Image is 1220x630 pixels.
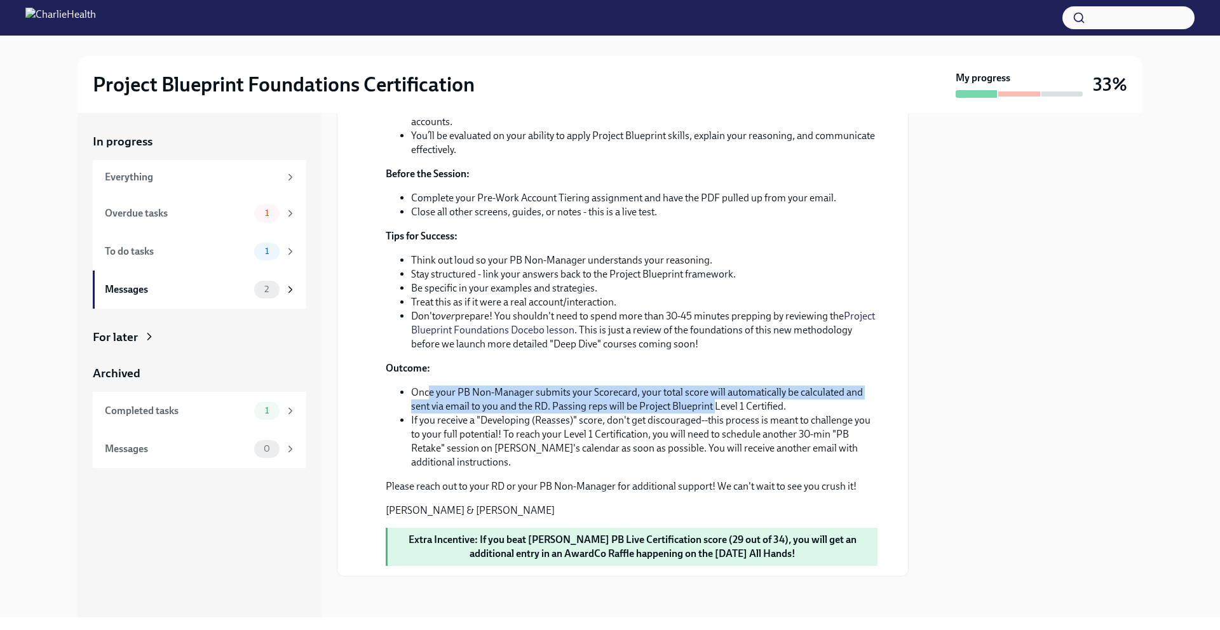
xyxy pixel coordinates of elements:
a: To do tasks1 [93,232,306,271]
li: Think out loud so your PB Non-Manager understands your reasoning. [411,253,878,267]
li: Be specific in your examples and strategies. [411,281,878,295]
h2: Project Blueprint Foundations Certification [93,72,475,97]
strong: Extra Incentive: If you beat [PERSON_NAME] PB Live Certification score (29 out of 34), you will g... [409,533,857,560]
span: 1 [257,208,276,218]
p: [PERSON_NAME] & [PERSON_NAME] [386,504,878,518]
span: 1 [257,246,276,256]
strong: My progress [956,71,1010,85]
a: Everything [93,160,306,194]
li: Complete your Pre-Work Account Tiering assignment and have the PDF pulled up from your email. [411,191,878,205]
a: In progress [93,133,306,150]
li: Don't prepare! You shouldn't need to spend more than 30-45 minutes prepping by reviewing the . Th... [411,309,878,351]
strong: Before the Session: [386,168,470,180]
img: CharlieHealth [25,8,96,28]
li: You’ll be evaluated on your ability to apply Project Blueprint skills, explain your reasoning, an... [411,129,878,157]
p: Please reach out to your RD or your PB Non-Manager for additional support! We can't wait to see y... [386,479,878,493]
a: For later [93,329,306,345]
div: Completed tasks [105,404,249,418]
span: 0 [256,444,278,453]
span: 1 [257,406,276,415]
li: Close all other screens, guides, or notes - this is a live test. [411,205,878,219]
div: Everything [105,170,280,184]
span: 2 [257,285,276,294]
a: Messages2 [93,271,306,309]
a: Overdue tasks1 [93,194,306,232]
div: For later [93,329,138,345]
div: To do tasks [105,245,249,258]
em: over [435,310,455,322]
div: Messages [105,442,249,456]
div: Messages [105,283,249,297]
div: Overdue tasks [105,206,249,220]
li: Treat this as if it were a real account/interaction. [411,295,878,309]
a: Completed tasks1 [93,392,306,430]
li: Once your PB Non-Manager submits your Scorecard, your total score will automatically be calculate... [411,385,878,413]
strong: Tips for Success: [386,230,457,242]
h3: 33% [1093,73,1127,96]
a: Project Blueprint Foundations Docebo lesson [411,310,875,336]
li: You’ll complete a series of short activities using your pre-work account tiering and additional h... [411,101,878,129]
li: If you receive a "Developing (Reasses)" score, don't get discouraged--this process is meant to ch... [411,413,878,469]
li: Stay structured - link your answers back to the Project Blueprint framework. [411,267,878,281]
strong: Outcome: [386,362,430,374]
a: Messages0 [93,430,306,468]
a: Archived [93,365,306,382]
